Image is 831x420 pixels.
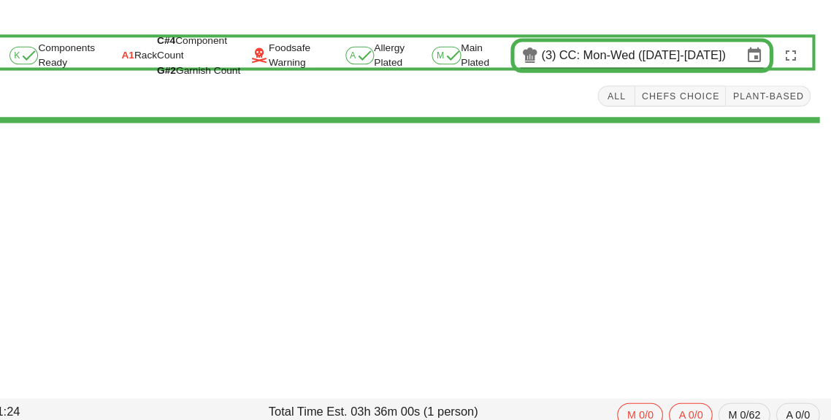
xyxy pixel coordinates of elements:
span: All [610,88,633,99]
div: Components Ready Rack Foodsafe Warning Allergy Plated Main Plated [19,37,812,72]
div: Total Time Est. 03h 36m 00s (1 person) [280,389,551,419]
span: A1 [139,47,152,61]
span: A [362,50,381,58]
span: Plant-Based [734,88,804,99]
span: Chefs Choice [646,88,722,99]
span: G#2 [175,63,193,74]
div: (3) [548,47,566,61]
div: 11:24 [9,389,280,419]
span: M 0/62 [730,393,762,415]
span: A 0/0 [786,393,810,415]
div: Component Count Garnish Count [175,32,266,76]
button: Plant-Based [728,83,811,104]
span: C#4 [175,34,192,45]
button: All [603,83,640,104]
span: M 0/0 [632,393,657,415]
span: A 0/0 [682,393,705,415]
button: Chefs Choice [640,83,729,104]
span: M [446,50,465,58]
span: K [35,50,54,58]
